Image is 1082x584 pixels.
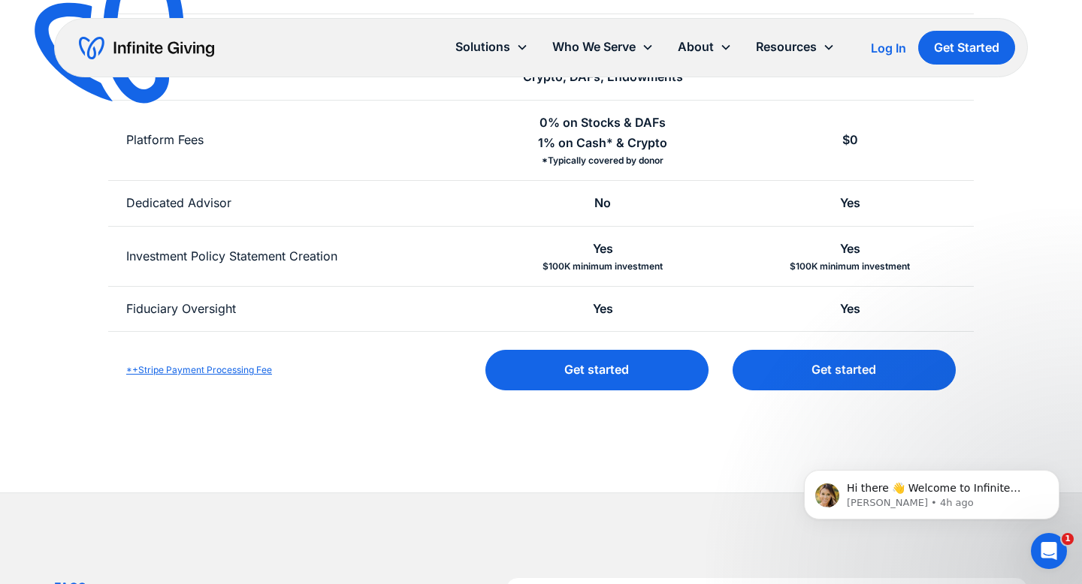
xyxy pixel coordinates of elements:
[840,299,860,319] div: Yes
[781,438,1082,543] iframe: Intercom notifications message
[840,239,860,259] div: Yes
[840,193,860,213] div: Yes
[678,37,714,57] div: About
[756,37,817,57] div: Resources
[666,31,744,63] div: About
[593,239,613,259] div: Yes
[744,31,847,63] div: Resources
[126,193,231,213] div: Dedicated Advisor
[79,36,214,60] a: home
[540,31,666,63] div: Who We Serve
[790,259,910,274] div: $100K minimum investment
[538,113,667,153] div: 0% on Stocks & DAFs 1% on Cash* & Crypto
[871,42,906,54] div: Log In
[126,246,337,266] div: Investment Policy Statement Creation
[593,299,613,319] div: Yes
[552,37,636,57] div: Who We Serve
[1031,533,1067,569] iframe: Intercom live chat
[594,193,611,213] div: No
[871,39,906,57] a: Log In
[126,364,272,375] a: *+Stripe Payment Processing Fee
[918,31,1015,65] a: Get Started
[126,130,204,150] div: Platform Fees
[126,299,236,319] div: Fiduciary Oversight
[733,350,956,390] a: Get started
[1062,533,1074,545] span: 1
[842,130,858,150] div: $0
[443,31,540,63] div: Solutions
[543,259,663,274] div: $100K minimum investment
[485,350,709,390] a: Get started
[542,153,663,168] div: *Typically covered by donor
[455,37,510,57] div: Solutions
